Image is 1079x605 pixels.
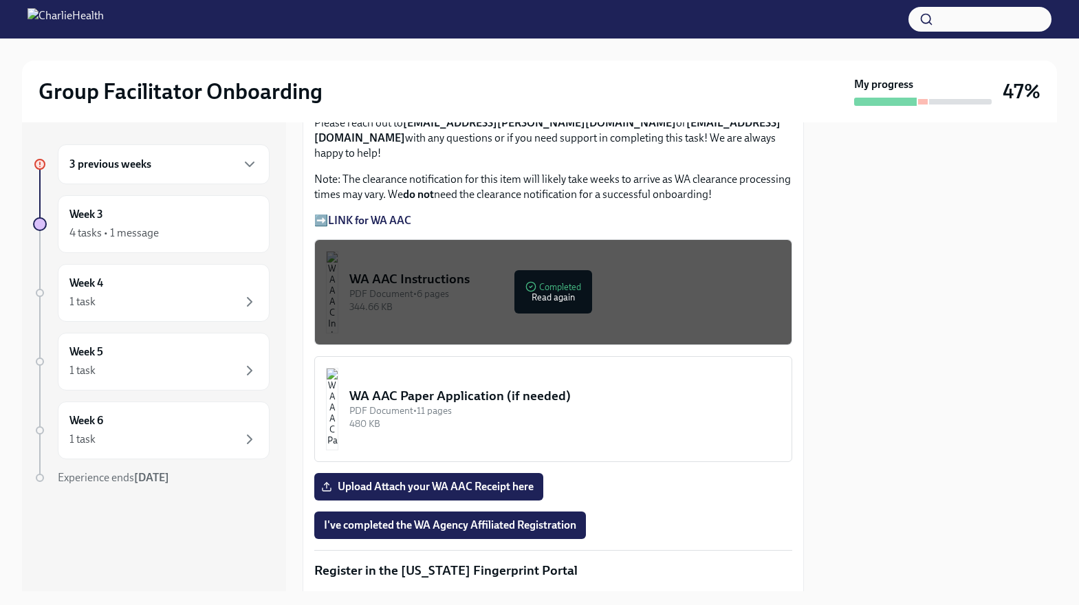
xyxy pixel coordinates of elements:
[314,239,792,345] button: WA AAC InstructionsPDF Document•6 pages344.66 KBCompletedRead again
[314,356,792,462] button: WA AAC Paper Application (if needed)PDF Document•11 pages480 KB
[854,77,913,92] strong: My progress
[314,511,586,539] button: I've completed the WA Agency Affiliated Registration
[314,172,792,202] p: Note: The clearance notification for this item will likely take weeks to arrive as WA clearance p...
[69,225,159,241] div: 4 tasks • 1 message
[58,144,270,184] div: 3 previous weeks
[33,333,270,390] a: Week 51 task
[324,518,576,532] span: I've completed the WA Agency Affiliated Registration
[69,432,96,447] div: 1 task
[69,294,96,309] div: 1 task
[349,404,781,417] div: PDF Document • 11 pages
[314,473,543,500] label: Upload Attach your WA AAC Receipt here
[349,270,781,288] div: WA AAC Instructions
[69,207,103,222] h6: Week 3
[69,276,103,291] h6: Week 4
[326,251,338,333] img: WA AAC Instructions
[33,195,270,253] a: Week 34 tasks • 1 message
[328,214,411,227] a: LINK for WA AAC
[134,471,169,484] strong: [DATE]
[314,116,781,144] strong: [EMAIL_ADDRESS][DOMAIN_NAME]
[326,368,338,450] img: WA AAC Paper Application (if needed)
[324,480,534,494] span: Upload Attach your WA AAC Receipt here
[69,413,103,428] h6: Week 6
[349,300,781,313] div: 344.66 KB
[1003,79,1040,104] h3: 47%
[28,8,104,30] img: CharlieHealth
[349,287,781,300] div: PDF Document • 6 pages
[314,562,792,580] p: Register in the [US_STATE] Fingerprint Portal
[314,591,470,604] strong: Approx completion time: 15mins
[403,188,434,201] strong: do not
[349,387,781,405] div: WA AAC Paper Application (if needed)
[58,471,169,484] span: Experience ends
[69,344,103,360] h6: Week 5
[403,116,676,129] strong: [EMAIL_ADDRESS][PERSON_NAME][DOMAIN_NAME]
[69,157,151,172] h6: 3 previous weeks
[33,401,270,459] a: Week 61 task
[33,264,270,322] a: Week 41 task
[69,363,96,378] div: 1 task
[314,213,792,228] p: ➡️
[39,78,323,105] h2: Group Facilitator Onboarding
[349,417,781,430] div: 480 KB
[314,115,792,161] p: Please reach out to or with any questions or if you need support in completing this task! We are ...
